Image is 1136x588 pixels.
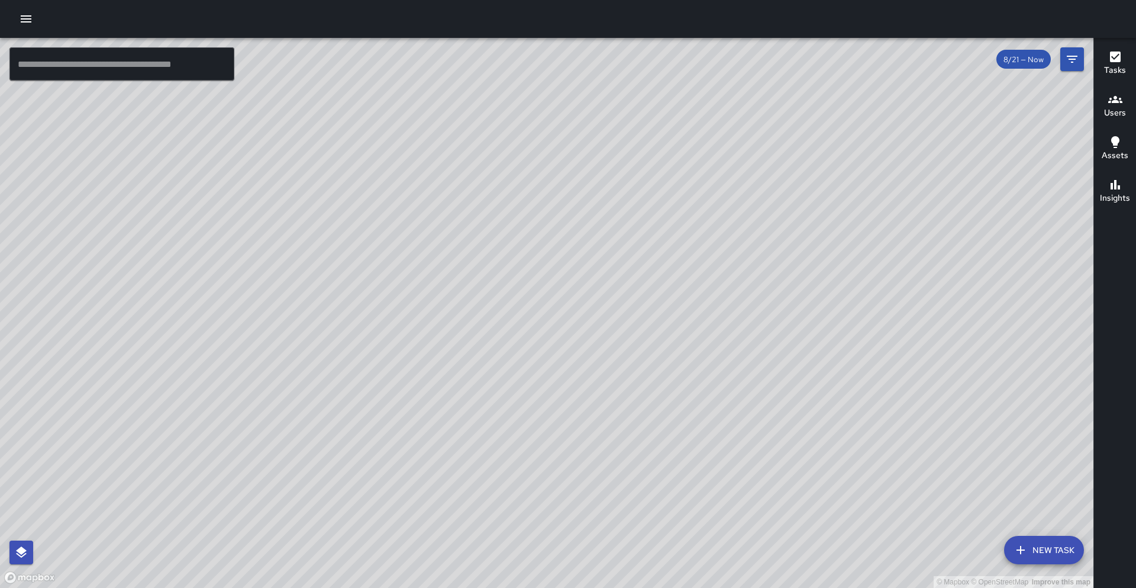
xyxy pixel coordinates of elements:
button: New Task [1004,536,1084,564]
button: Assets [1094,128,1136,171]
h6: Assets [1102,149,1128,162]
button: Insights [1094,171,1136,213]
button: Users [1094,85,1136,128]
button: Tasks [1094,43,1136,85]
h6: Insights [1100,192,1130,205]
h6: Users [1104,107,1126,120]
h6: Tasks [1104,64,1126,77]
span: 8/21 — Now [996,54,1051,65]
button: Filters [1060,47,1084,71]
